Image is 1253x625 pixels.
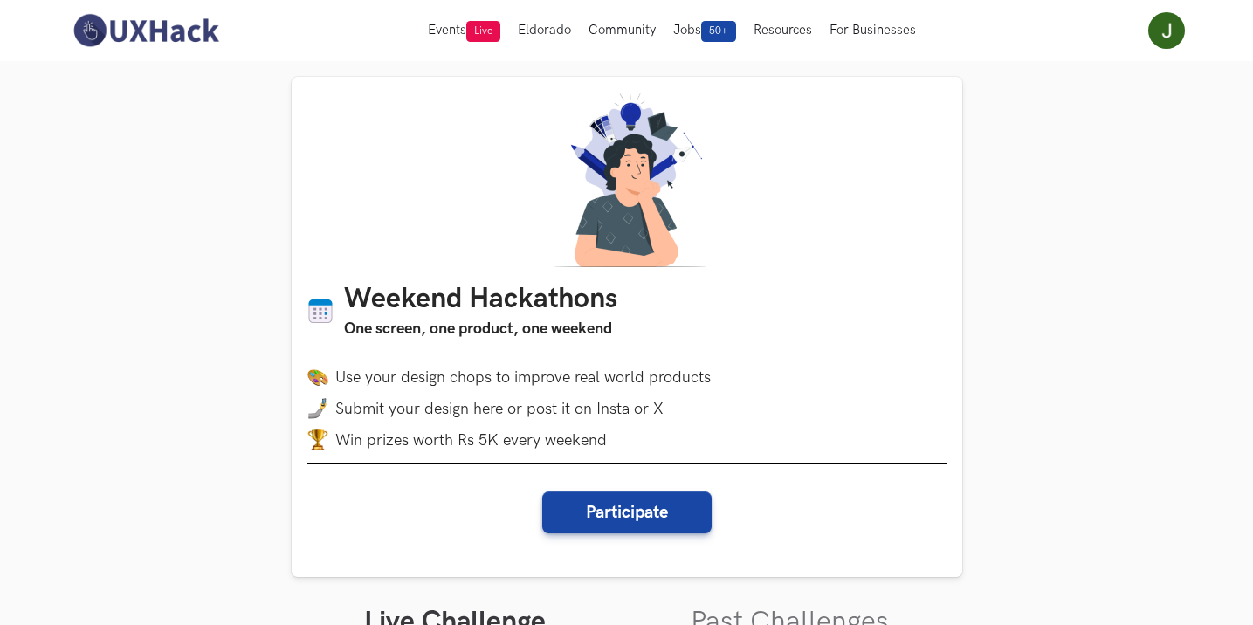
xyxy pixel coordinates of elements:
[335,400,664,418] span: Submit your design here or post it on Insta or X
[543,93,711,267] img: A designer thinking
[307,298,334,325] img: Calendar icon
[701,21,736,42] span: 50+
[68,12,224,49] img: UXHack-logo.png
[466,21,500,42] span: Live
[307,398,328,419] img: mobile-in-hand.png
[307,429,947,450] li: Win prizes worth Rs 5K every weekend
[344,283,617,317] h1: Weekend Hackathons
[307,367,947,388] li: Use your design chops to improve real world products
[1148,12,1185,49] img: Your profile pic
[307,429,328,450] img: trophy.png
[542,491,712,533] button: Participate
[344,317,617,341] h3: One screen, one product, one weekend
[307,367,328,388] img: palette.png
